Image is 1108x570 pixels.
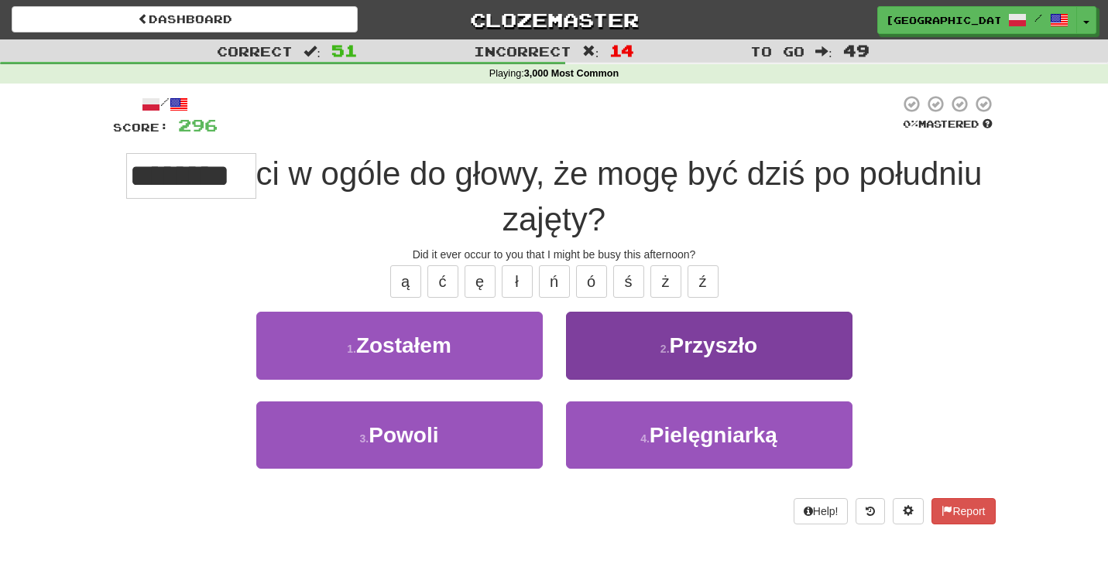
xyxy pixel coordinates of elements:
span: Powoli [369,423,438,447]
div: / [113,94,218,114]
span: : [304,45,321,58]
a: Clozemaster [381,6,727,33]
span: To go [750,43,804,59]
small: 4 . [640,432,650,445]
span: 296 [178,115,218,135]
a: [GEOGRAPHIC_DATA] / [877,6,1077,34]
span: [GEOGRAPHIC_DATA] [886,13,1000,27]
span: 49 [843,41,870,60]
span: Incorrect [474,43,571,59]
span: 14 [609,41,634,60]
button: 4.Pielęgniarką [566,401,852,469]
small: 1 . [347,343,356,355]
button: ó [576,265,607,298]
span: Zostałem [356,333,451,357]
div: Did it ever occur to you that I might be busy this afternoon? [113,247,996,262]
button: ż [650,265,681,298]
span: 51 [331,41,358,60]
button: Round history (alt+y) [856,498,885,524]
button: 1.Zostałem [256,312,543,379]
span: / [1034,12,1042,23]
span: Correct [217,43,293,59]
span: Score: [113,121,169,134]
button: ź [688,265,719,298]
button: 2.Przyszło [566,312,852,379]
small: 3 . [360,432,369,445]
span: Przyszło [670,333,758,357]
button: ć [427,265,458,298]
button: Report [931,498,995,524]
button: 3.Powoli [256,401,543,469]
a: Dashboard [12,6,358,32]
span: 0 % [903,118,918,130]
small: 2 . [660,343,670,355]
div: Mastered [900,118,996,131]
button: ę [465,265,496,298]
button: Help! [794,498,849,524]
button: ą [390,265,421,298]
button: ń [539,265,570,298]
span: ci w ogóle do głowy, że mogę być dziś po południu zajęty? [256,155,983,237]
button: ś [613,265,644,298]
span: Pielęgniarką [650,423,777,447]
span: : [582,45,599,58]
span: : [815,45,832,58]
button: ł [502,265,533,298]
strong: 3,000 Most Common [524,68,619,79]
